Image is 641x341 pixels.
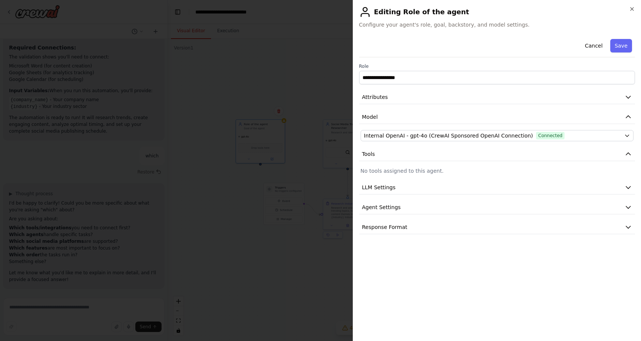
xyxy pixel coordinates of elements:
span: Attributes [362,93,388,101]
button: Save [610,39,632,52]
span: Internal OpenAI - gpt-4o (CrewAI Sponsored OpenAI Connection) [364,132,533,139]
span: Model [362,113,378,121]
p: No tools assigned to this agent. [361,167,634,175]
button: Cancel [580,39,607,52]
button: Agent Settings [359,200,635,214]
button: Model [359,110,635,124]
button: Attributes [359,90,635,104]
h2: Editing Role of the agent [359,6,635,18]
button: Response Format [359,220,635,234]
span: Tools [362,150,375,158]
span: LLM Settings [362,184,396,191]
button: LLM Settings [359,181,635,194]
span: Connected [536,132,565,139]
span: Configure your agent's role, goal, backstory, and model settings. [359,21,635,28]
button: Tools [359,147,635,161]
span: Response Format [362,223,407,231]
span: Agent Settings [362,203,401,211]
label: Role [359,63,635,69]
button: Internal OpenAI - gpt-4o (CrewAI Sponsored OpenAI Connection)Connected [361,130,634,141]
